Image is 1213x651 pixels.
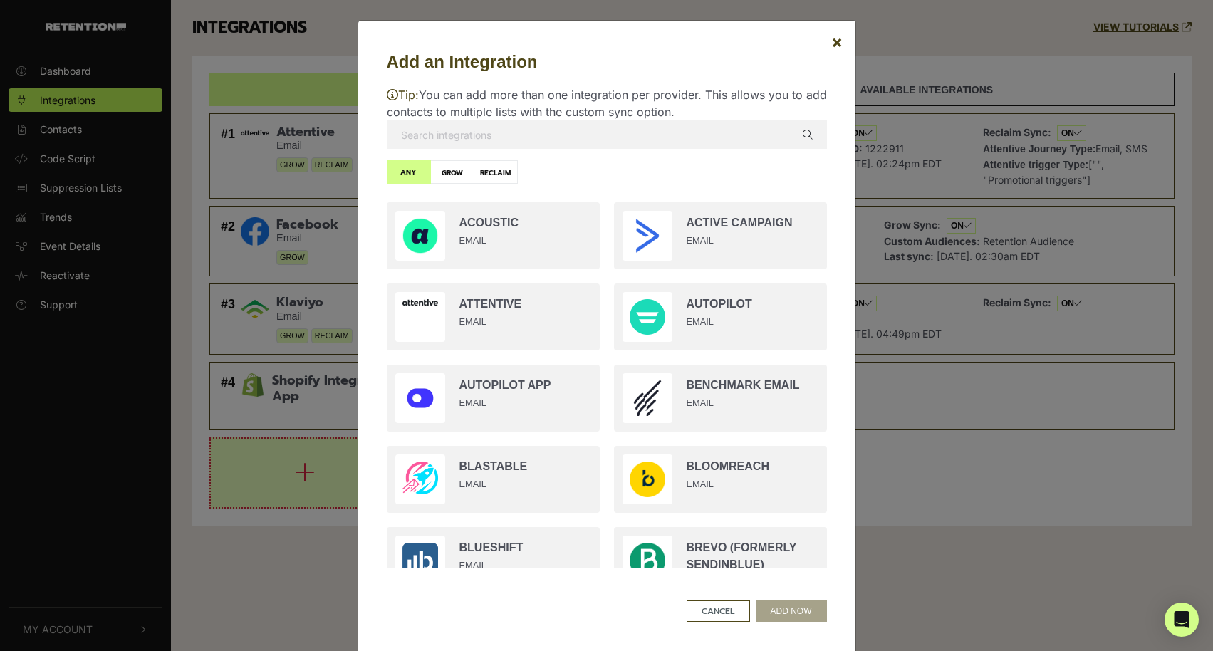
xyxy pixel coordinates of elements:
[474,160,518,184] label: RECLAIM
[1165,603,1199,637] div: Open Intercom Messenger
[820,22,854,62] button: Close
[387,88,419,102] span: Tip:
[387,49,827,75] h5: Add an Integration
[387,120,827,149] input: Search integrations
[387,160,431,184] label: ANY
[387,86,827,120] p: You can add more than one integration per provider. This allows you to add contacts to multiple l...
[430,160,474,184] label: GROW
[831,31,843,52] span: ×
